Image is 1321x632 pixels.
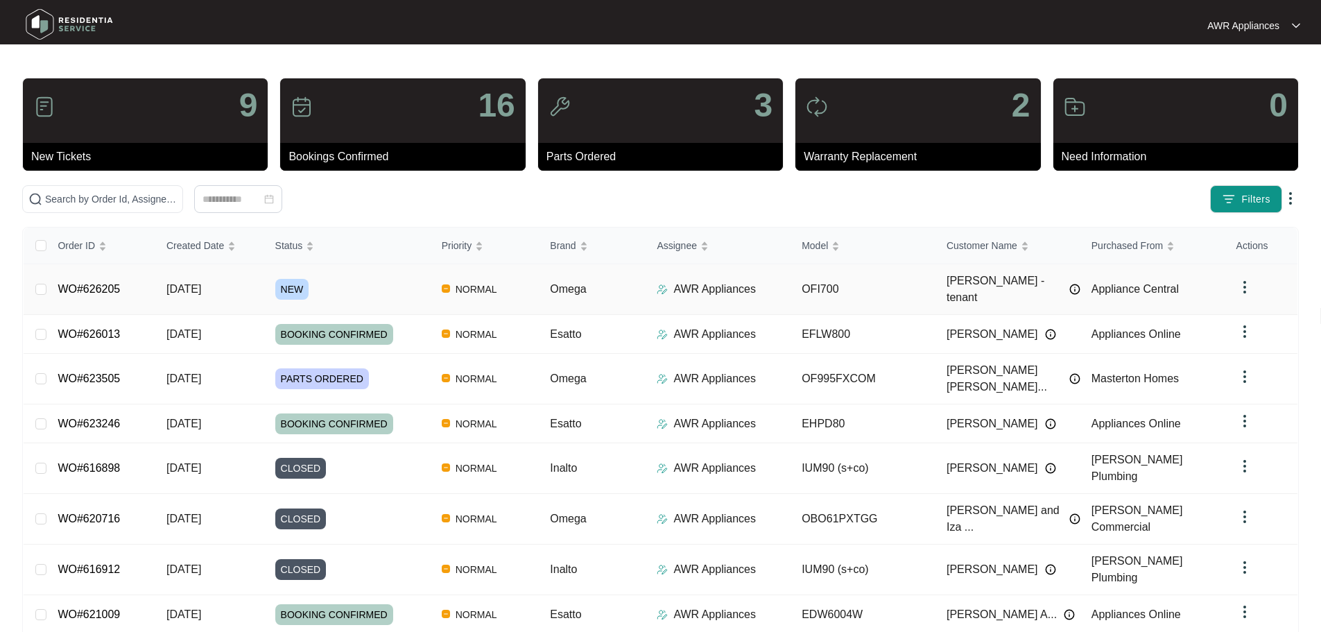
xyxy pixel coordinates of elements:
[275,279,309,300] span: NEW
[450,281,503,298] span: NORMAL
[550,462,577,474] span: Inalto
[673,326,756,343] p: AWR Appliances
[28,192,42,206] img: search-icon
[1091,454,1183,482] span: [PERSON_NAME] Plumbing
[288,148,525,165] p: Bookings Confirmed
[442,463,450,472] img: Vercel Logo
[1236,279,1253,296] img: dropdown arrow
[58,608,120,620] a: WO#621009
[21,3,118,45] img: residentia service logo
[58,563,120,575] a: WO#616912
[450,416,503,432] span: NORMAL
[1091,328,1181,340] span: Appliances Online
[1045,463,1056,474] img: Info icon
[1069,373,1080,384] img: Info icon
[442,374,450,382] img: Vercel Logo
[1062,148,1298,165] p: Need Information
[935,228,1080,264] th: Customer Name
[1045,418,1056,429] img: Info icon
[58,513,120,524] a: WO#620716
[550,418,581,429] span: Esatto
[46,228,155,264] th: Order ID
[58,462,120,474] a: WO#616898
[673,370,756,387] p: AWR Appliances
[791,354,935,404] td: OF995FXCOM
[791,228,935,264] th: Model
[442,610,450,618] img: Vercel Logo
[1236,323,1253,340] img: dropdown arrow
[442,330,450,338] img: Vercel Logo
[657,238,697,253] span: Assignee
[1207,19,1279,33] p: AWR Appliances
[546,148,783,165] p: Parts Ordered
[1210,185,1282,213] button: filter iconFilters
[947,460,1038,477] span: [PERSON_NAME]
[1069,284,1080,295] img: Info icon
[673,416,756,432] p: AWR Appliances
[1222,192,1236,206] img: filter icon
[442,284,450,293] img: Vercel Logo
[478,89,515,122] p: 16
[31,148,268,165] p: New Tickets
[1091,555,1183,583] span: [PERSON_NAME] Plumbing
[791,404,935,443] td: EHPD80
[791,494,935,545] td: OBO61PXTGG
[947,326,1038,343] span: [PERSON_NAME]
[657,373,668,384] img: Assigner Icon
[754,89,772,122] p: 3
[1064,609,1075,620] img: Info icon
[275,324,393,345] span: BOOKING CONFIRMED
[1269,89,1288,122] p: 0
[673,460,756,477] p: AWR Appliances
[550,608,581,620] span: Esatto
[1091,418,1181,429] span: Appliances Online
[166,373,201,384] span: [DATE]
[166,462,201,474] span: [DATE]
[1236,604,1253,620] img: dropdown arrow
[1282,190,1299,207] img: dropdown arrow
[947,502,1062,536] span: [PERSON_NAME] and Iza ...
[1236,368,1253,385] img: dropdown arrow
[802,238,828,253] span: Model
[450,606,503,623] span: NORMAL
[275,509,327,529] span: CLOSED
[275,458,327,479] span: CLOSED
[450,326,503,343] span: NORMAL
[1091,283,1179,295] span: Appliance Central
[550,373,586,384] span: Omega
[1236,559,1253,576] img: dropdown arrow
[1045,564,1056,575] img: Info icon
[673,511,756,527] p: AWR Appliances
[657,418,668,429] img: Assigner Icon
[1236,458,1253,475] img: dropdown arrow
[1292,22,1300,29] img: dropdown arrow
[657,564,668,575] img: Assigner Icon
[58,283,120,295] a: WO#626205
[657,284,668,295] img: Assigner Icon
[1069,513,1080,524] img: Info icon
[1225,228,1297,264] th: Actions
[58,238,95,253] span: Order ID
[166,418,201,429] span: [DATE]
[673,606,756,623] p: AWR Appliances
[791,545,935,595] td: IUM90 (s+co)
[947,362,1062,395] span: [PERSON_NAME] [PERSON_NAME]...
[1091,373,1179,384] span: Masterton Homes
[550,238,576,253] span: Brand
[947,606,1057,623] span: [PERSON_NAME] A...
[45,191,177,207] input: Search by Order Id, Assignee Name, Customer Name, Brand and Model
[450,511,503,527] span: NORMAL
[275,604,393,625] span: BOOKING CONFIRMED
[58,328,120,340] a: WO#626013
[550,328,581,340] span: Esatto
[947,238,1017,253] span: Customer Name
[1236,413,1253,429] img: dropdown arrow
[58,373,120,384] a: WO#623505
[550,513,586,524] span: Omega
[450,370,503,387] span: NORMAL
[947,416,1038,432] span: [PERSON_NAME]
[166,328,201,340] span: [DATE]
[442,238,472,253] span: Priority
[550,283,586,295] span: Omega
[431,228,539,264] th: Priority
